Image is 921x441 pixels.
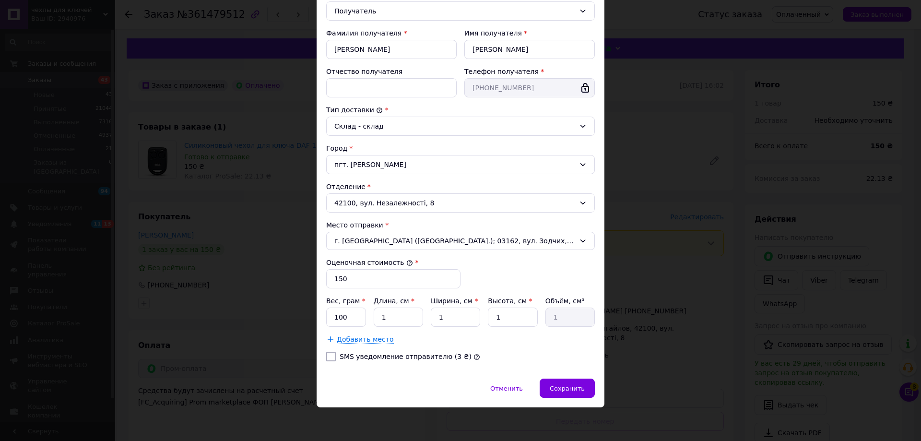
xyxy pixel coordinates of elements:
label: Оценочная стоимость [326,259,413,266]
div: Получатель [334,6,575,16]
div: Отделение [326,182,595,191]
label: Имя получателя [464,29,522,37]
span: Сохранить [550,385,585,392]
label: Вес, грам [326,297,366,305]
div: Тип доставки [326,105,595,115]
label: Длина, см [374,297,414,305]
label: Телефон получателя [464,68,539,75]
label: Ширина, см [431,297,478,305]
label: Отчество получателя [326,68,402,75]
span: Добавить место [337,335,394,344]
input: +380 [464,78,595,97]
div: Город [326,143,595,153]
span: Отменить [490,385,523,392]
div: пгт. [PERSON_NAME] [326,155,595,174]
label: Высота, см [488,297,532,305]
div: Склад - склад [334,121,575,131]
label: SMS уведомление отправителю (3 ₴) [340,353,472,360]
div: Объём, см³ [545,296,595,306]
div: 42100, вул. Незалежності, 8 [326,193,595,213]
label: Фамилия получателя [326,29,401,37]
span: г. [GEOGRAPHIC_DATA] ([GEOGRAPHIC_DATA].); 03162, вул. Зодчих, 50 [334,236,575,246]
div: Место отправки [326,220,595,230]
